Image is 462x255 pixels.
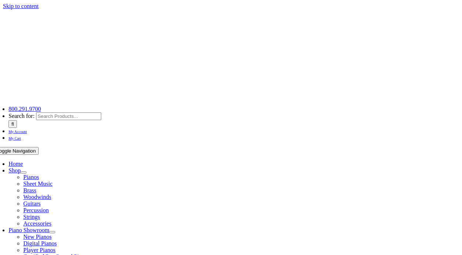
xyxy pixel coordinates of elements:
a: My Account [8,128,27,134]
a: Accessories [23,220,51,227]
button: Open submenu of Piano Showroom [49,231,55,233]
a: Percussion [23,207,49,213]
a: Pianos [23,174,39,180]
a: Brass [23,187,36,193]
a: Sheet Music [23,181,53,187]
span: My Account [8,130,27,134]
a: Skip to content [3,3,39,9]
a: Shop [8,167,21,174]
a: Home [8,161,23,167]
a: Digital Pianos [23,240,57,247]
a: New Pianos [23,234,52,240]
a: 800.291.9700 [8,106,41,112]
input: Search Products... [36,112,101,120]
button: Open submenu of Shop [21,171,27,174]
a: Woodwinds [23,194,51,200]
input: Search [8,120,17,128]
span: Search for: [8,113,35,119]
a: My Cart [8,135,21,141]
span: My Cart [8,136,21,140]
a: Guitars [23,200,40,207]
a: Strings [23,214,40,220]
a: Piano Showroom [8,227,49,233]
a: Player Pianos [23,247,56,253]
